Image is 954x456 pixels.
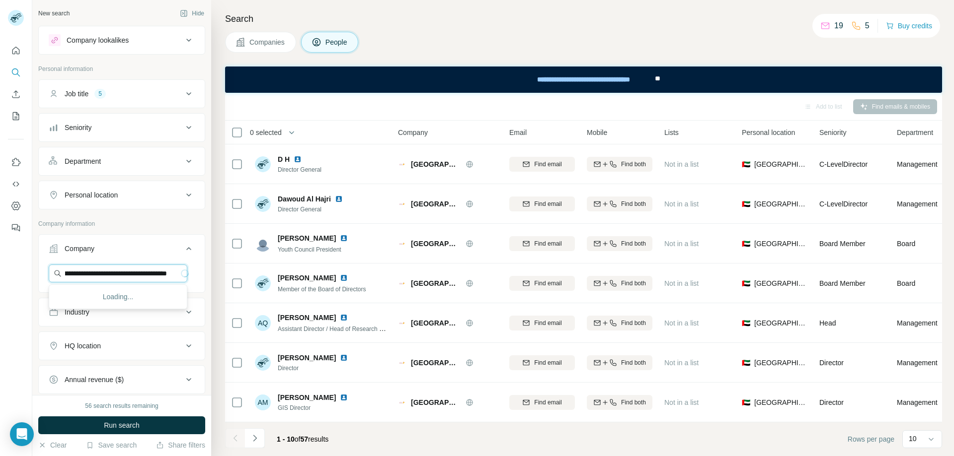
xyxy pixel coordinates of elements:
[278,246,341,253] span: Youth Council President
[340,274,348,282] img: LinkedIn logo
[509,395,575,410] button: Find email
[65,375,124,385] div: Annual revenue ($)
[8,219,24,237] button: Feedback
[398,128,428,137] span: Company
[38,440,67,450] button: Clear
[897,397,938,407] span: Management
[225,12,942,26] h4: Search
[39,368,205,391] button: Annual revenue ($)
[278,233,336,243] span: [PERSON_NAME]
[278,205,355,214] span: Director General
[621,199,646,208] span: Find both
[278,392,336,402] span: [PERSON_NAME]
[819,319,836,327] span: Head
[742,397,750,407] span: 🇦🇪
[754,159,807,169] span: [GEOGRAPHIC_DATA]
[245,428,265,448] button: Navigate to next page
[587,276,652,291] button: Find both
[255,315,271,331] div: AQ
[398,240,406,248] img: Logo of Dubai Municipality
[411,278,461,288] span: [GEOGRAPHIC_DATA]
[278,194,331,204] span: Dawoud Al Hajri
[255,196,271,212] img: Avatar
[509,316,575,330] button: Find email
[664,200,699,208] span: Not in a list
[411,159,461,169] span: [GEOGRAPHIC_DATA]
[278,154,290,164] span: D H
[819,240,866,248] span: Board Member
[255,355,271,371] img: Avatar
[10,422,34,446] div: Open Intercom Messenger
[897,318,938,328] span: Management
[865,20,870,32] p: 5
[278,403,360,412] span: GIS Director
[587,355,652,370] button: Find both
[398,319,406,327] img: Logo of Dubai Municipality
[621,160,646,169] span: Find both
[886,19,932,33] button: Buy credits
[278,313,336,323] span: [PERSON_NAME]
[754,397,807,407] span: [GEOGRAPHIC_DATA]
[411,358,461,368] span: [GEOGRAPHIC_DATA]
[173,6,211,21] button: Hide
[86,440,137,450] button: Save search
[104,420,140,430] span: Run search
[340,234,348,242] img: LinkedIn logo
[255,275,271,291] img: Avatar
[250,128,282,137] span: 0 selected
[411,239,461,249] span: [GEOGRAPHIC_DATA]
[39,149,205,173] button: Department
[742,159,750,169] span: 🇦🇪
[587,236,652,251] button: Find both
[509,355,575,370] button: Find email
[39,237,205,264] button: Company
[621,239,646,248] span: Find both
[819,359,844,367] span: Director
[255,236,271,252] img: Avatar
[39,28,205,52] button: Company lookalikes
[39,116,205,139] button: Seniority
[85,401,158,410] div: 56 search results remaining
[38,219,205,228] p: Company information
[340,314,348,322] img: LinkedIn logo
[534,358,561,367] span: Find email
[509,157,575,172] button: Find email
[8,153,24,171] button: Use Surfe on LinkedIn
[225,66,942,93] iframe: Banner
[411,199,461,209] span: [GEOGRAPHIC_DATA]
[587,395,652,410] button: Find both
[534,199,561,208] span: Find email
[39,300,205,324] button: Industry
[754,239,807,249] span: [GEOGRAPHIC_DATA]
[534,319,561,327] span: Find email
[278,286,366,293] span: Member of the Board of Directors
[255,156,271,172] img: Avatar
[742,199,750,209] span: 🇦🇪
[8,85,24,103] button: Enrich CSV
[534,398,561,407] span: Find email
[278,273,336,283] span: [PERSON_NAME]
[819,128,846,137] span: Seniority
[897,128,933,137] span: Department
[664,398,699,406] span: Not in a list
[38,65,205,73] p: Personal information
[278,165,321,174] span: Director General
[848,434,894,444] span: Rows per page
[325,37,348,47] span: People
[278,364,360,373] span: Director
[67,35,129,45] div: Company lookalikes
[664,359,699,367] span: Not in a list
[754,318,807,328] span: [GEOGRAPHIC_DATA]
[534,239,561,248] span: Find email
[255,394,271,410] div: AM
[664,128,679,137] span: Lists
[8,64,24,81] button: Search
[742,318,750,328] span: 🇦🇪
[65,307,89,317] div: Industry
[664,240,699,248] span: Not in a list
[51,287,185,307] div: Loading...
[398,160,406,168] img: Logo of Dubai Municipality
[65,190,118,200] div: Personal location
[742,358,750,368] span: 🇦🇪
[534,160,561,169] span: Find email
